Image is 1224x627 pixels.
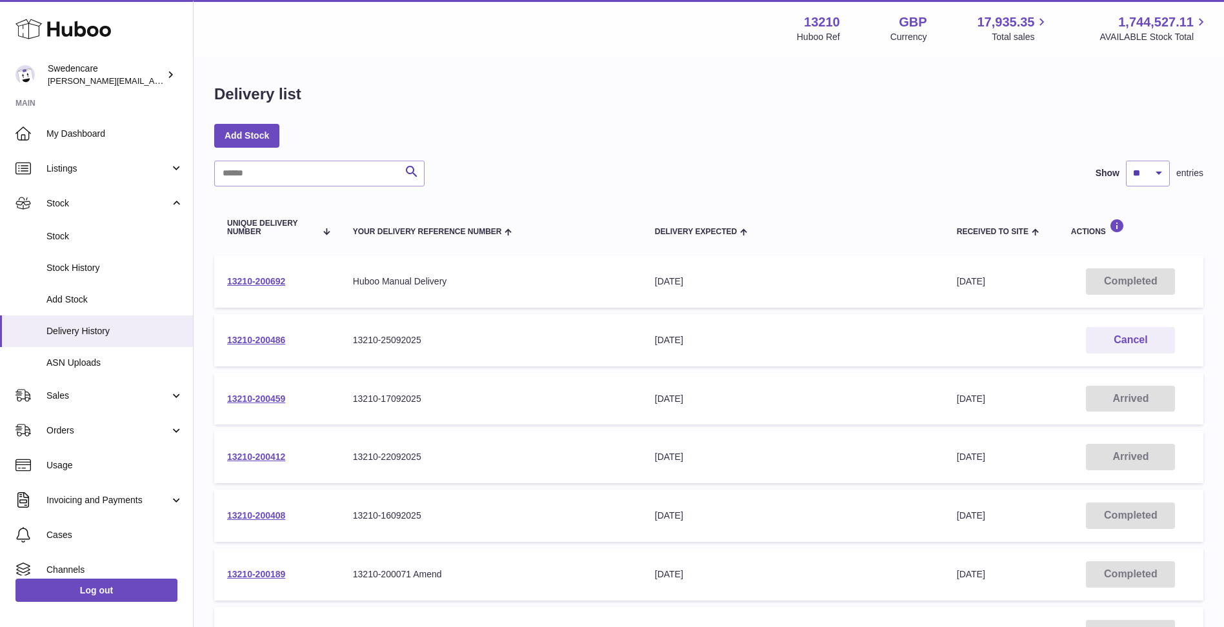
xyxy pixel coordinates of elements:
[1086,327,1175,353] button: Cancel
[227,510,285,521] a: 13210-200408
[957,452,985,462] span: [DATE]
[353,228,502,236] span: Your Delivery Reference Number
[353,393,629,405] div: 13210-17092025
[353,275,629,288] div: Huboo Manual Delivery
[46,494,170,506] span: Invoicing and Payments
[46,424,170,437] span: Orders
[46,357,183,369] span: ASN Uploads
[46,294,183,306] span: Add Stock
[655,334,931,346] div: [DATE]
[957,510,985,521] span: [DATE]
[655,275,931,288] div: [DATE]
[46,197,170,210] span: Stock
[48,75,328,86] span: [PERSON_NAME][EMAIL_ADDRESS][PERSON_NAME][DOMAIN_NAME]
[227,335,285,345] a: 13210-200486
[227,219,316,236] span: Unique Delivery Number
[214,84,301,104] h1: Delivery list
[46,163,170,175] span: Listings
[1099,31,1209,43] span: AVAILABLE Stock Total
[227,393,285,404] a: 13210-200459
[957,393,985,404] span: [DATE]
[353,451,629,463] div: 13210-22092025
[353,568,629,581] div: 13210-200071 Amend
[1176,167,1203,179] span: entries
[353,334,629,346] div: 13210-25092025
[46,529,183,541] span: Cases
[1118,14,1194,31] span: 1,744,527.11
[890,31,927,43] div: Currency
[48,63,164,87] div: Swedencare
[957,569,985,579] span: [DATE]
[46,128,183,140] span: My Dashboard
[46,459,183,472] span: Usage
[957,276,985,286] span: [DATE]
[15,65,35,85] img: daniel.corbridge@swedencare.co.uk
[977,14,1049,43] a: 17,935.35 Total sales
[655,393,931,405] div: [DATE]
[46,564,183,576] span: Channels
[957,228,1028,236] span: Received to Site
[353,510,629,522] div: 13210-16092025
[804,14,840,31] strong: 13210
[655,228,737,236] span: Delivery Expected
[1096,167,1119,179] label: Show
[227,452,285,462] a: 13210-200412
[992,31,1049,43] span: Total sales
[977,14,1034,31] span: 17,935.35
[227,569,285,579] a: 13210-200189
[655,510,931,522] div: [DATE]
[1071,219,1190,236] div: Actions
[899,14,927,31] strong: GBP
[227,276,285,286] a: 13210-200692
[46,230,183,243] span: Stock
[655,568,931,581] div: [DATE]
[655,451,931,463] div: [DATE]
[15,579,177,602] a: Log out
[46,390,170,402] span: Sales
[797,31,840,43] div: Huboo Ref
[214,124,279,147] a: Add Stock
[46,325,183,337] span: Delivery History
[1099,14,1209,43] a: 1,744,527.11 AVAILABLE Stock Total
[46,262,183,274] span: Stock History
